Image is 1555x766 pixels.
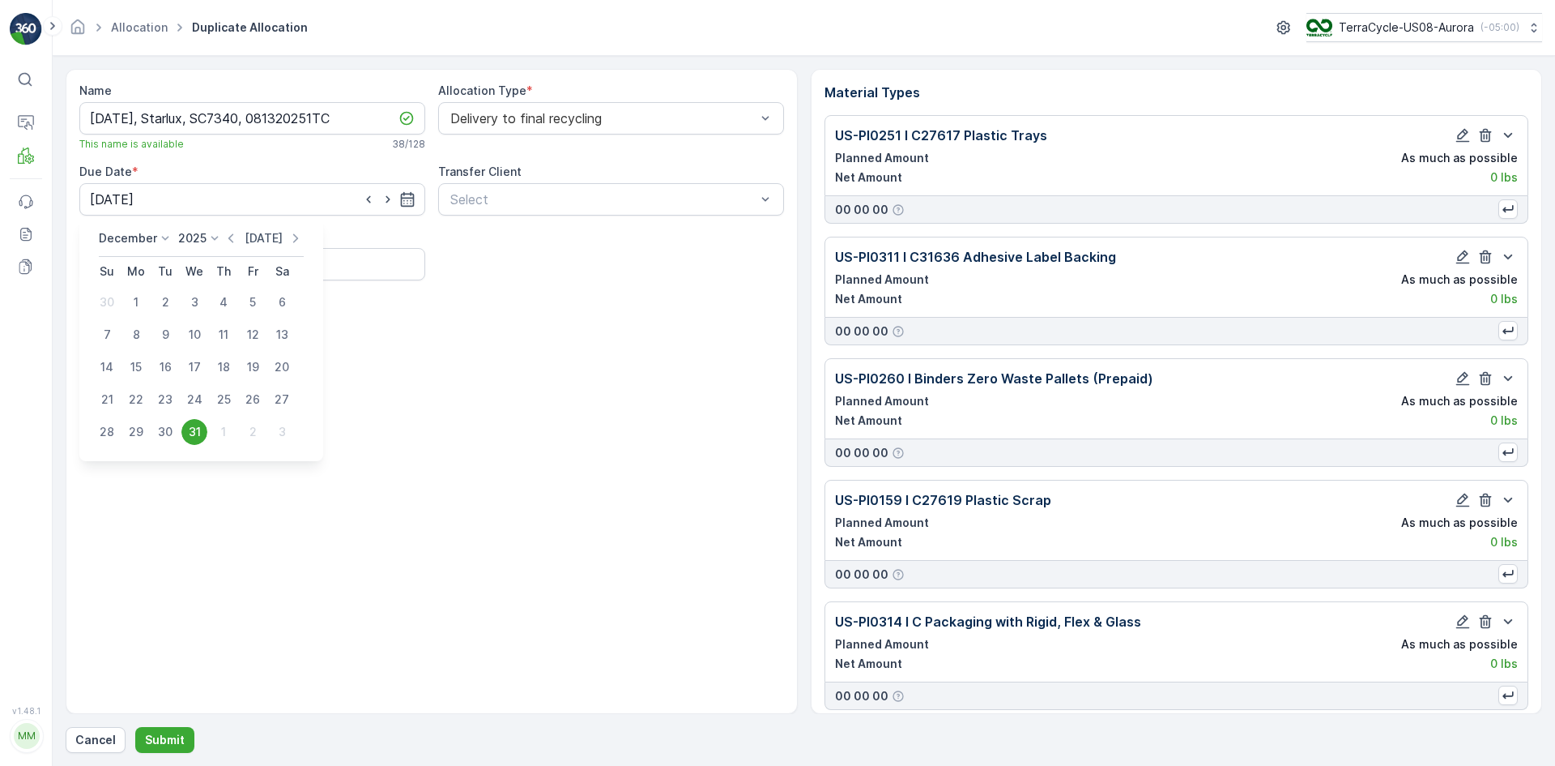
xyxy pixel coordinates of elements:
button: Cancel [66,727,126,753]
span: This name is available [79,138,184,151]
button: TerraCycle-US08-Aurora(-05:00) [1306,13,1542,42]
p: US-PI0311 I C31636 Adhesive Label Backing [835,247,1116,267]
div: 28 [94,419,120,445]
p: 0 lbs [1490,656,1518,672]
div: 11 [211,322,236,348]
p: 0 lbs [1490,291,1518,307]
div: 23 [152,387,178,413]
div: 15 [123,354,149,380]
p: 2025 [178,230,207,246]
th: Wednesday [180,257,209,286]
div: 4 [211,289,236,315]
input: dd/mm/yyyy [79,183,425,216]
button: Submit [135,727,194,753]
p: Select [450,190,756,209]
div: 10 [181,322,207,348]
p: 00 00 00 [835,202,888,218]
p: December [99,230,157,246]
span: Duplicate Allocation [189,19,311,36]
p: Planned Amount [835,150,929,166]
p: Material Types [824,83,1529,102]
div: 13 [269,322,295,348]
div: 31 [181,419,207,445]
p: 0 lbs [1490,169,1518,186]
div: 22 [123,387,149,413]
p: 00 00 00 [835,688,888,704]
div: 5 [240,289,266,315]
div: 3 [181,289,207,315]
p: Net Amount [835,169,902,186]
div: 25 [211,387,236,413]
p: As much as possible [1401,272,1518,288]
div: Help Tooltip Icon [892,690,905,703]
p: Net Amount [835,413,902,429]
p: 00 00 00 [835,445,888,461]
div: 3 [269,419,295,445]
p: Net Amount [835,656,902,672]
div: 26 [240,387,266,413]
div: 30 [94,289,120,315]
th: Friday [238,257,267,286]
label: Due Date [79,165,132,178]
div: Help Tooltip Icon [892,447,905,460]
p: Net Amount [835,291,902,307]
div: 2 [240,419,266,445]
div: 1 [123,289,149,315]
th: Monday [121,257,151,286]
div: 30 [152,419,178,445]
p: US-PI0260 I Binders Zero Waste Pallets (Prepaid) [835,369,1153,388]
label: Allocation Type [438,83,526,97]
div: 1 [211,419,236,445]
p: As much as possible [1401,393,1518,409]
div: 7 [94,322,120,348]
p: US-PI0251 I C27617 Plastic Trays [835,126,1047,145]
div: 17 [181,354,207,380]
th: Saturday [267,257,296,286]
p: As much as possible [1401,636,1518,653]
div: 27 [269,387,295,413]
div: Help Tooltip Icon [892,203,905,216]
th: Tuesday [151,257,180,286]
div: 6 [269,289,295,315]
span: v 1.48.1 [10,706,42,716]
div: Help Tooltip Icon [892,325,905,338]
img: logo [10,13,42,45]
p: 0 lbs [1490,413,1518,429]
th: Sunday [92,257,121,286]
img: image_ci7OI47.png [1306,19,1332,36]
div: 14 [94,354,120,380]
p: Net Amount [835,534,902,550]
p: TerraCycle-US08-Aurora [1339,19,1474,36]
div: MM [14,723,40,749]
p: [DATE] [245,230,283,246]
p: Planned Amount [835,515,929,531]
a: Homepage [69,24,87,38]
div: 18 [211,354,236,380]
div: Help Tooltip Icon [892,568,905,581]
p: Planned Amount [835,272,929,288]
p: US-PI0159 I C27619 Plastic Scrap [835,490,1051,510]
div: 9 [152,322,178,348]
label: Transfer Client [438,165,522,178]
button: MM [10,719,42,753]
p: Submit [145,732,185,748]
p: As much as possible [1401,150,1518,166]
div: 19 [240,354,266,380]
label: Name [79,83,112,97]
p: Planned Amount [835,636,929,653]
p: Cancel [75,732,116,748]
th: Thursday [209,257,238,286]
p: 00 00 00 [835,323,888,340]
p: 38 / 128 [392,138,425,151]
div: 29 [123,419,149,445]
div: 24 [181,387,207,413]
p: As much as possible [1401,515,1518,531]
div: 20 [269,354,295,380]
div: 12 [240,322,266,348]
p: US-PI0314 I C Packaging with Rigid, Flex & Glass [835,612,1141,631]
div: 2 [152,289,178,315]
p: Planned Amount [835,393,929,409]
div: 21 [94,387,120,413]
a: Allocation [111,20,168,34]
p: ( -05:00 ) [1480,21,1519,34]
